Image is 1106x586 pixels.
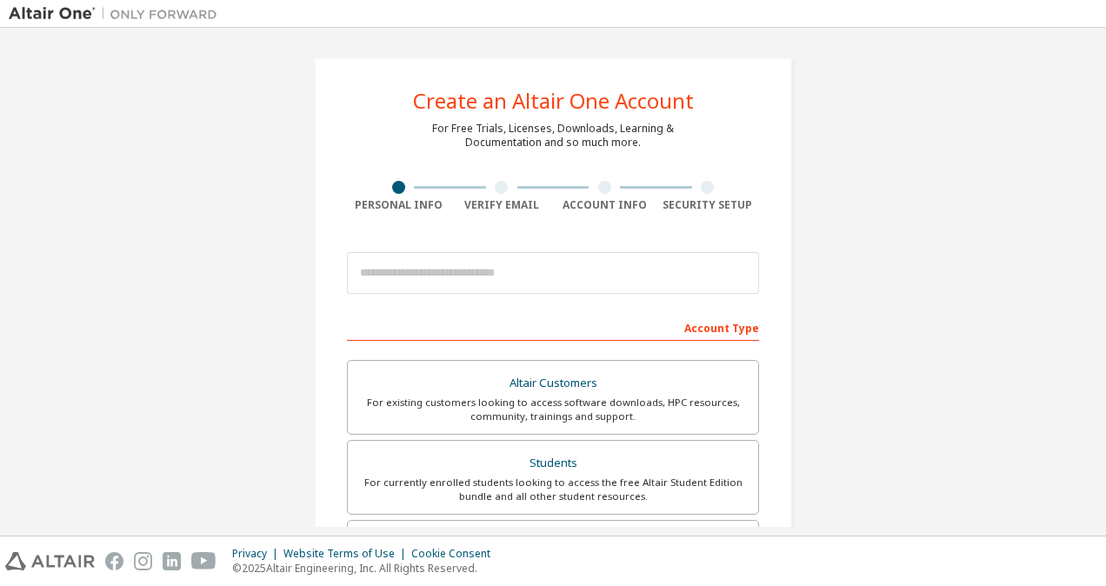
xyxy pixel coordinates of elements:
[358,396,748,423] div: For existing customers looking to access software downloads, HPC resources, community, trainings ...
[411,547,501,561] div: Cookie Consent
[163,552,181,570] img: linkedin.svg
[347,198,450,212] div: Personal Info
[105,552,123,570] img: facebook.svg
[358,476,748,503] div: For currently enrolled students looking to access the free Altair Student Edition bundle and all ...
[553,198,656,212] div: Account Info
[347,313,759,341] div: Account Type
[232,561,501,576] p: © 2025 Altair Engineering, Inc. All Rights Reserved.
[191,552,217,570] img: youtube.svg
[413,90,694,111] div: Create an Altair One Account
[283,547,411,561] div: Website Terms of Use
[134,552,152,570] img: instagram.svg
[656,198,760,212] div: Security Setup
[450,198,554,212] div: Verify Email
[432,122,674,150] div: For Free Trials, Licenses, Downloads, Learning & Documentation and so much more.
[358,451,748,476] div: Students
[9,5,226,23] img: Altair One
[232,547,283,561] div: Privacy
[358,371,748,396] div: Altair Customers
[5,552,95,570] img: altair_logo.svg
